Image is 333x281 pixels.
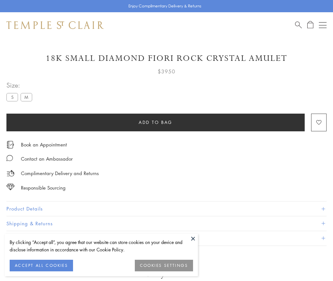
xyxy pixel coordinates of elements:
button: Gifting [6,231,327,246]
img: icon_delivery.svg [6,169,14,177]
button: ACCEPT ALL COOKIES [10,260,73,271]
button: Add to bag [6,114,305,131]
h1: 18K Small Diamond Fiori Rock Crystal Amulet [6,53,327,64]
p: Complimentary Delivery and Returns [21,169,99,177]
div: By clicking “Accept all”, you agree that our website can store cookies on your device and disclos... [10,239,193,253]
img: MessageIcon-01_2.svg [6,155,13,161]
span: $3950 [158,67,175,76]
span: Size: [6,80,35,90]
button: COOKIES SETTINGS [135,260,193,271]
img: icon_sourcing.svg [6,184,14,190]
a: Search [295,21,302,29]
a: Book an Appointment [21,141,67,148]
label: M [21,93,32,101]
p: Enjoy Complimentary Delivery & Returns [128,3,201,9]
div: Responsible Sourcing [21,184,66,192]
a: Open Shopping Bag [307,21,313,29]
img: Temple St. Clair [6,21,104,29]
button: Shipping & Returns [6,216,327,231]
button: Open navigation [319,21,327,29]
button: Product Details [6,201,327,216]
label: S [6,93,18,101]
div: Contact an Ambassador [21,155,73,163]
img: icon_appointment.svg [6,141,14,148]
span: Add to bag [139,119,172,126]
